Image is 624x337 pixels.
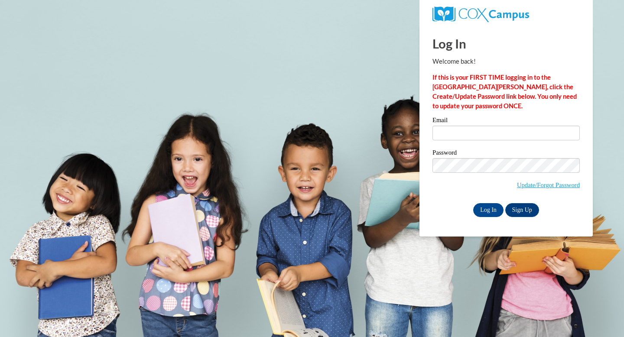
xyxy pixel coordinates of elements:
[432,6,529,22] img: COX Campus
[505,203,539,217] a: Sign Up
[432,10,529,17] a: COX Campus
[517,181,580,188] a: Update/Forgot Password
[432,149,580,158] label: Password
[432,35,580,52] h1: Log In
[432,57,580,66] p: Welcome back!
[432,117,580,126] label: Email
[473,203,504,217] input: Log In
[432,74,577,110] strong: If this is your FIRST TIME logging in to the [GEOGRAPHIC_DATA][PERSON_NAME], click the Create/Upd...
